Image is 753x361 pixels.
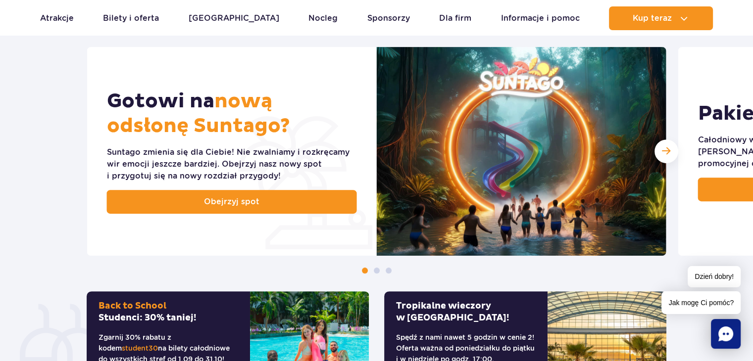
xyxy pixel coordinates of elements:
[99,300,166,312] span: Back to School
[40,6,74,30] a: Atrakcje
[103,6,159,30] a: Bilety i oferta
[189,6,279,30] a: [GEOGRAPHIC_DATA]
[107,89,290,138] span: nową odsłonę Suntago?
[107,146,357,182] div: Suntago zmienia się dla Ciebie! Nie zwalniamy i rozkręcamy wir emocji jeszcze bardziej. Obejrzyj ...
[688,266,741,287] span: Dzień dobry!
[377,47,666,256] img: Gotowi na nową odsłonę Suntago?
[609,6,713,30] button: Kup teraz
[367,6,410,30] a: Sponsorzy
[107,190,357,214] a: Obejrzyj spot
[204,196,259,208] span: Obejrzyj spot
[439,6,471,30] a: Dla firm
[396,300,536,324] h2: Tropikalne wieczory w [GEOGRAPHIC_DATA]!
[122,344,158,352] span: student30
[99,300,238,324] h2: Studenci: 30% taniej!
[711,319,741,349] div: Chat
[501,6,580,30] a: Informacje i pomoc
[308,6,338,30] a: Nocleg
[661,291,741,314] span: Jak mogę Ci pomóc?
[633,14,672,23] span: Kup teraz
[107,89,357,138] h2: Gotowi na
[654,139,678,163] div: Następny slajd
